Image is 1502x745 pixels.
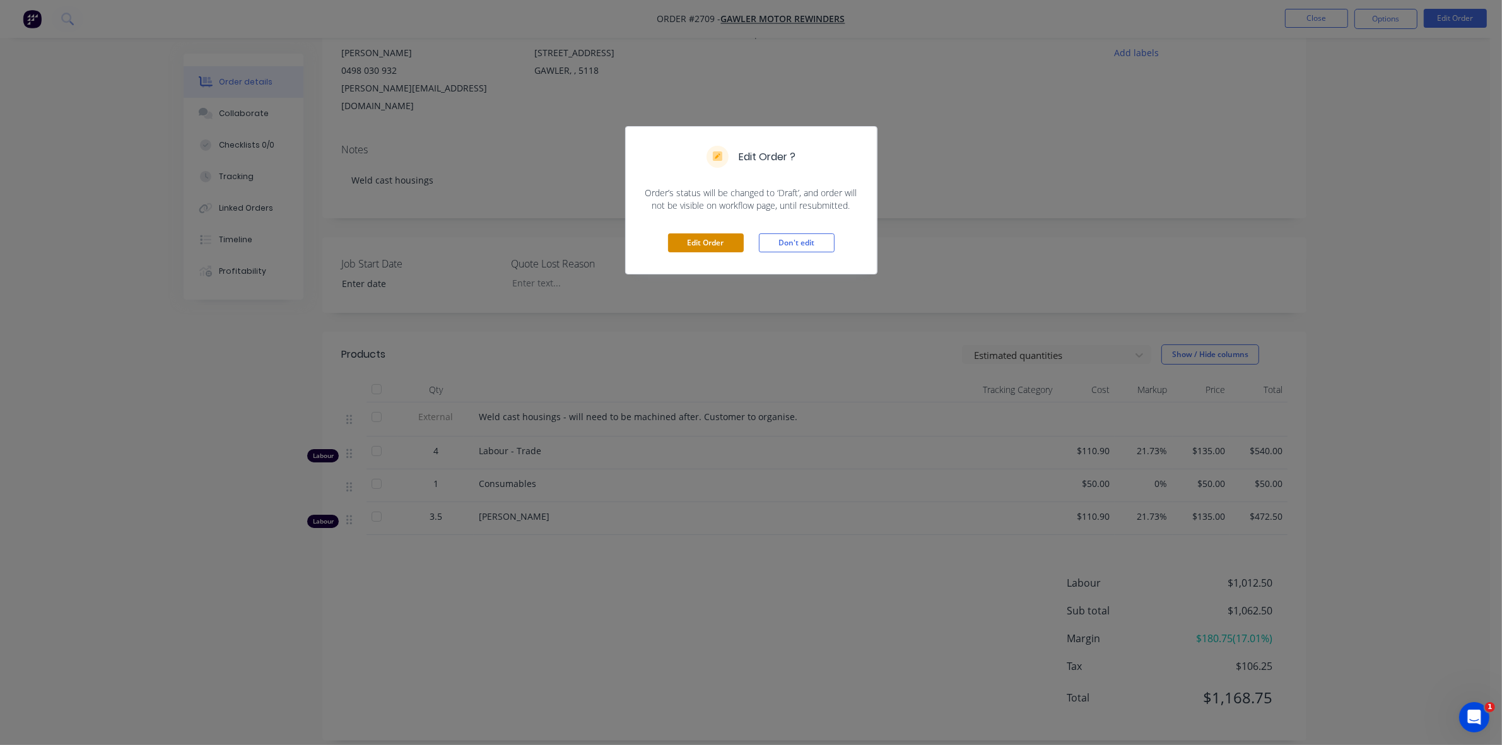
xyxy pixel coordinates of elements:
span: Order’s status will be changed to ‘Draft’, and order will not be visible on workflow page, until ... [641,187,862,212]
button: Don't edit [759,233,835,252]
iframe: Intercom live chat [1459,702,1489,732]
button: Edit Order [668,233,744,252]
h5: Edit Order ? [739,150,795,165]
span: 1 [1485,702,1495,712]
